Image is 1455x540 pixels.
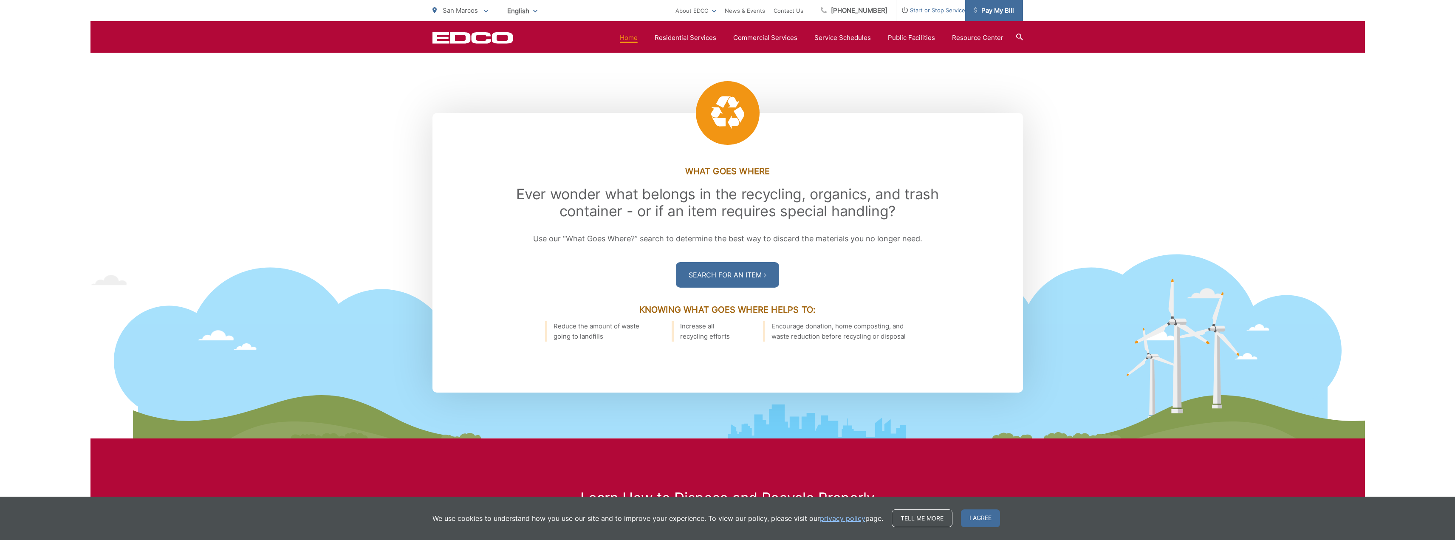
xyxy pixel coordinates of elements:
[952,33,1003,43] a: Resource Center
[483,186,972,220] h2: Ever wonder what belongs in the recycling, organics, and trash container - or if an item requires...
[545,321,647,342] li: Reduce the amount of waste going to landfills
[620,33,638,43] a: Home
[655,33,716,43] a: Residential Services
[814,33,871,43] a: Service Schedules
[774,6,803,16] a: Contact Us
[483,232,972,245] p: Use our “What Goes Where?” search to determine the best way to discard the materials you no longe...
[432,489,1023,506] h2: Learn How to Dispose and Recycle Properly
[974,6,1014,16] span: Pay My Bill
[675,6,716,16] a: About EDCO
[820,513,865,523] a: privacy policy
[892,509,952,527] a: Tell me more
[443,6,478,14] span: San Marcos
[432,513,883,523] p: We use cookies to understand how you use our site and to improve your experience. To view our pol...
[501,3,544,18] span: English
[676,262,779,288] a: Search For an Item
[888,33,935,43] a: Public Facilities
[961,509,1000,527] span: I agree
[725,6,765,16] a: News & Events
[672,321,737,342] li: Increase all recycling efforts
[483,166,972,176] h3: What Goes Where
[733,33,797,43] a: Commercial Services
[763,321,910,342] li: Encourage donation, home composting, and waste reduction before recycling or disposal
[483,305,972,315] h3: Knowing What Goes Where Helps To:
[432,32,513,44] a: EDCD logo. Return to the homepage.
